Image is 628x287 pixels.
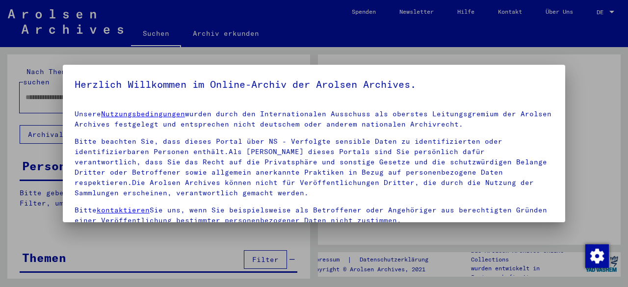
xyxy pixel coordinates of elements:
[101,109,185,118] a: Nutzungsbedingungen
[97,206,150,214] a: kontaktieren
[585,244,608,267] div: Zustimmung ändern
[75,77,553,92] h5: Herzlich Willkommen im Online-Archiv der Arolsen Archives.
[585,244,609,268] img: Zustimmung ändern
[75,109,553,130] p: Unsere wurden durch den Internationalen Ausschuss als oberstes Leitungsgremium der Arolsen Archiv...
[75,205,553,226] p: Bitte Sie uns, wenn Sie beispielsweise als Betroffener oder Angehöriger aus berechtigten Gründen ...
[75,136,553,198] p: Bitte beachten Sie, dass dieses Portal über NS - Verfolgte sensible Daten zu identifizierten oder...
